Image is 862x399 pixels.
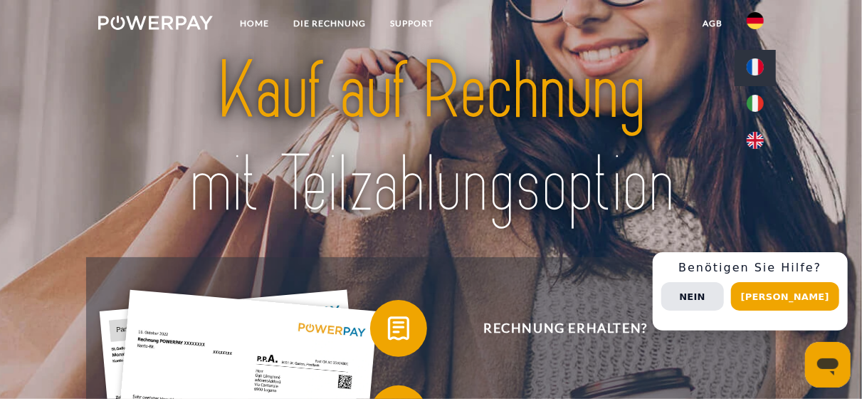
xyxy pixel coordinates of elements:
img: logo-powerpay-white.svg [98,16,213,30]
a: Home [228,11,281,36]
a: SUPPORT [378,11,446,36]
button: Nein [661,282,724,311]
a: DIE RECHNUNG [281,11,378,36]
img: de [747,12,764,29]
h3: Benötigen Sie Hilfe? [661,261,839,275]
img: en [747,132,764,149]
button: [PERSON_NAME] [731,282,839,311]
img: title-powerpay_de.svg [131,40,731,236]
iframe: Schaltfläche zum Öffnen des Messaging-Fensters [805,342,851,388]
a: agb [690,11,735,36]
img: qb_bill.svg [381,311,416,346]
img: it [747,95,764,112]
span: Rechnung erhalten? [391,300,740,357]
div: Schnellhilfe [653,252,848,331]
button: Rechnung erhalten? [370,300,740,357]
img: fr [747,58,764,76]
